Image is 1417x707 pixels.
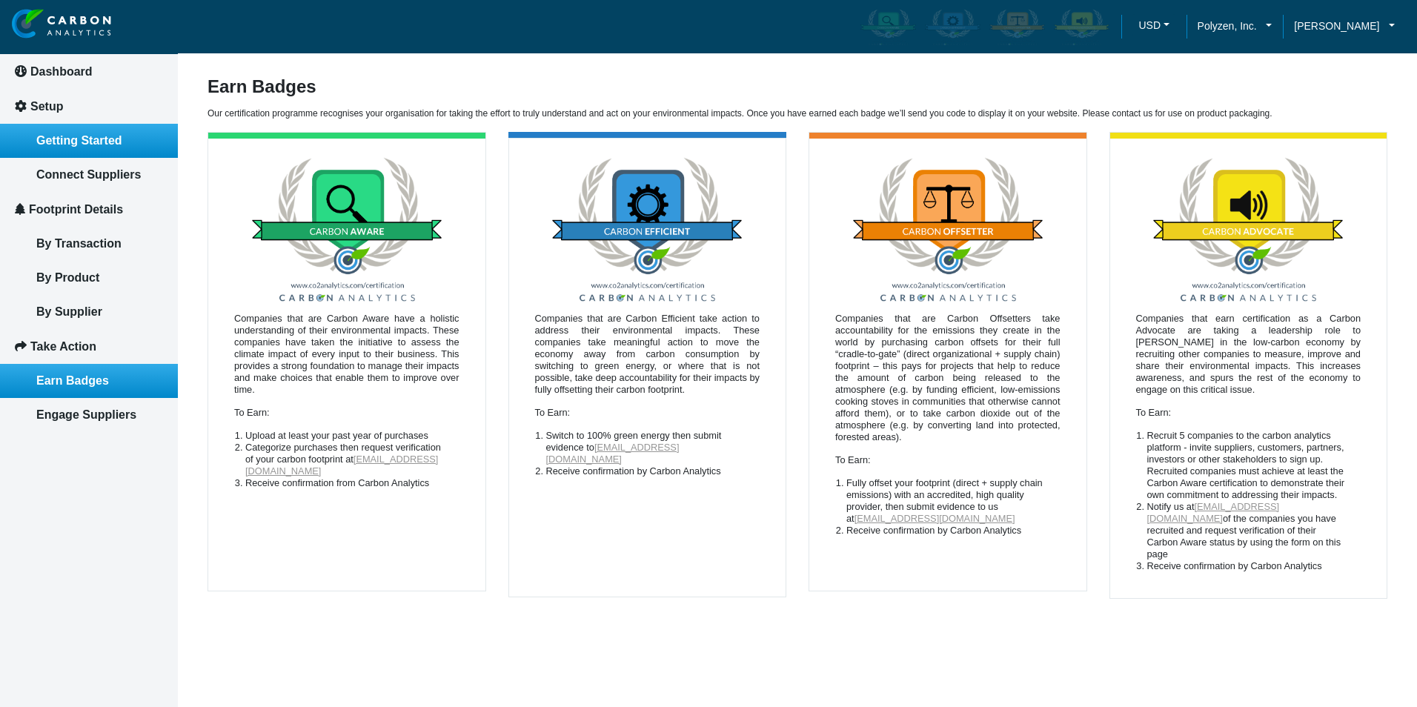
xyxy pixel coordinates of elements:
[1132,14,1175,36] button: USD
[30,100,63,113] span: Setup
[1283,18,1406,34] a: [PERSON_NAME]
[853,153,1043,302] img: carbon-offsetter-enabled.png
[30,340,96,353] span: Take Action
[36,374,109,387] span: Earn Badges
[36,237,122,250] span: By Transaction
[243,7,279,43] div: Minimize live chat window
[36,271,99,284] span: By Product
[1147,501,1280,524] a: [EMAIL_ADDRESS][DOMAIN_NAME]
[19,181,271,213] input: Enter your email address
[1187,18,1284,34] a: Polyzen, Inc.
[1054,8,1109,45] img: carbon-advocate-enabled.png
[1153,153,1343,302] img: carbon-advocate-enabled.png
[986,5,1048,48] div: Carbon Offsetter
[36,408,136,421] span: Engage Suppliers
[846,525,1049,537] li: Receive confirmation by Carbon Analytics
[1147,560,1350,572] li: Receive confirmation by Carbon Analytics
[245,430,448,442] li: Upload at least your past year of purchases
[245,454,438,477] a: [EMAIL_ADDRESS][DOMAIN_NAME]
[835,454,1061,466] p: To Earn:
[234,313,459,396] p: Companies that are Carbon Aware have a holistic understanding of their environmental impacts. The...
[29,203,123,216] span: Footprint Details
[535,313,760,396] p: Companies that are Carbon Efficient take action to address their environmental impacts. These com...
[925,8,980,45] img: carbon-efficient-enabled.png
[252,153,442,302] img: carbon-aware-enabled.png
[989,8,1045,45] img: carbon-offsetter-enabled.png
[12,9,111,39] img: insight-logo-2.png
[1294,18,1379,34] span: [PERSON_NAME]
[36,168,141,181] span: Connect Suppliers
[1147,501,1195,512] span: Notify us at
[1147,513,1341,560] span: of the companies you have recruited and request verification of their Carbon Aware status by usin...
[36,134,122,147] span: Getting Started
[196,107,1398,120] div: Our certification programme recognises your organisation for taking the effort to truly understan...
[535,407,760,419] p: To Earn:
[1136,407,1361,419] p: To Earn:
[196,78,797,96] div: Earn Badges
[245,477,448,489] li: Receive confirmation from Carbon Analytics
[546,465,749,477] li: Receive confirmation by Carbon Analytics
[1147,430,1350,501] li: Recruit 5 companies to the carbon analytics platform - invite suppliers, customers, partners, inv...
[1051,5,1112,48] div: Carbon Advocate
[854,513,1015,524] a: [EMAIL_ADDRESS][DOMAIN_NAME]
[19,137,271,170] input: Enter your last name
[202,457,269,477] em: Start Chat
[835,313,1061,443] p: Companies that are Carbon Offsetters take accountability for the emissions they create in the wor...
[846,477,1043,524] span: Fully offset your footprint (direct + supply chain emissions) with an accredited, high quality pr...
[99,83,271,102] div: Chat with us now
[922,5,983,48] div: Carbon Efficient
[245,442,441,465] span: Categorize purchases then request verification of your carbon footprint at
[1121,14,1186,40] a: USDUSD
[860,8,916,45] img: carbon-aware-enabled.png
[1198,18,1257,34] span: Polyzen, Inc.
[1136,313,1361,396] p: Companies that earn certification as a Carbon Advocate are taking a leadership role to [PERSON_NA...
[19,225,271,444] textarea: Type your message and hit 'Enter'
[234,407,459,419] p: To Earn:
[30,65,93,78] span: Dashboard
[552,153,742,302] img: carbon-efficient-enabled.png
[36,305,102,318] span: By Supplier
[546,430,722,453] span: Switch to 100% green energy then submit evidence to
[546,442,680,465] a: [EMAIL_ADDRESS][DOMAIN_NAME]
[16,82,39,104] div: Navigation go back
[857,5,919,48] div: Carbon Aware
